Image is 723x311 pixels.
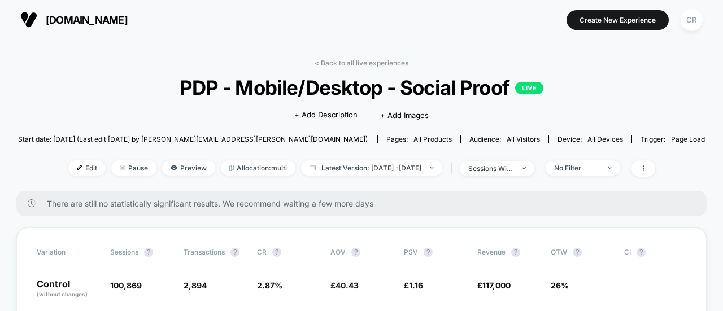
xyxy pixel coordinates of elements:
[515,82,543,94] p: LIVE
[330,248,346,256] span: AOV
[110,248,138,256] span: Sessions
[567,10,669,30] button: Create New Experience
[477,248,506,256] span: Revenue
[409,281,423,290] span: 1.16
[624,248,686,257] span: CI
[386,135,452,143] div: Pages:
[162,160,215,176] span: Preview
[294,109,358,121] span: + Add Description
[315,59,408,67] a: < Back to all live experiences
[608,167,612,169] img: end
[77,165,82,170] img: edit
[380,111,429,120] span: + Add Images
[18,135,368,143] span: Start date: [DATE] (Last edit [DATE] by [PERSON_NAME][EMAIL_ADDRESS][PERSON_NAME][DOMAIN_NAME])
[184,281,207,290] span: 2,894
[310,165,316,170] img: calendar
[46,14,128,26] span: [DOMAIN_NAME]
[230,248,239,257] button: ?
[430,167,434,169] img: end
[624,282,686,299] span: ---
[229,165,234,171] img: rebalance
[184,248,225,256] span: Transactions
[507,135,540,143] span: All Visitors
[482,281,511,290] span: 117,000
[548,135,631,143] span: Device:
[551,281,569,290] span: 26%
[47,199,684,208] span: There are still no statistically significant results. We recommend waiting a few more days
[37,291,88,297] span: (without changes)
[53,76,671,99] span: PDP - Mobile/Desktop - Social Proof
[336,281,359,290] span: 40.43
[641,135,705,143] div: Trigger:
[404,248,418,256] span: PSV
[301,160,442,176] span: Latest Version: [DATE] - [DATE]
[351,248,360,257] button: ?
[68,160,106,176] span: Edit
[448,160,460,177] span: |
[413,135,452,143] span: all products
[637,248,646,257] button: ?
[511,248,520,257] button: ?
[587,135,623,143] span: all devices
[477,281,511,290] span: £
[551,248,613,257] span: OTW
[671,135,705,143] span: Page Load
[221,160,295,176] span: Allocation: multi
[257,248,267,256] span: CR
[37,279,99,299] p: Control
[677,8,706,32] button: CR
[144,248,153,257] button: ?
[257,281,282,290] span: 2.87 %
[111,160,156,176] span: Pause
[424,248,433,257] button: ?
[681,9,703,31] div: CR
[573,248,582,257] button: ?
[272,248,281,257] button: ?
[554,164,599,172] div: No Filter
[404,281,423,290] span: £
[469,135,540,143] div: Audience:
[468,164,513,173] div: sessions with impression
[20,11,37,28] img: Visually logo
[37,248,99,257] span: Variation
[522,167,526,169] img: end
[330,281,359,290] span: £
[120,165,125,170] img: end
[17,11,131,29] button: [DOMAIN_NAME]
[110,281,142,290] span: 100,869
